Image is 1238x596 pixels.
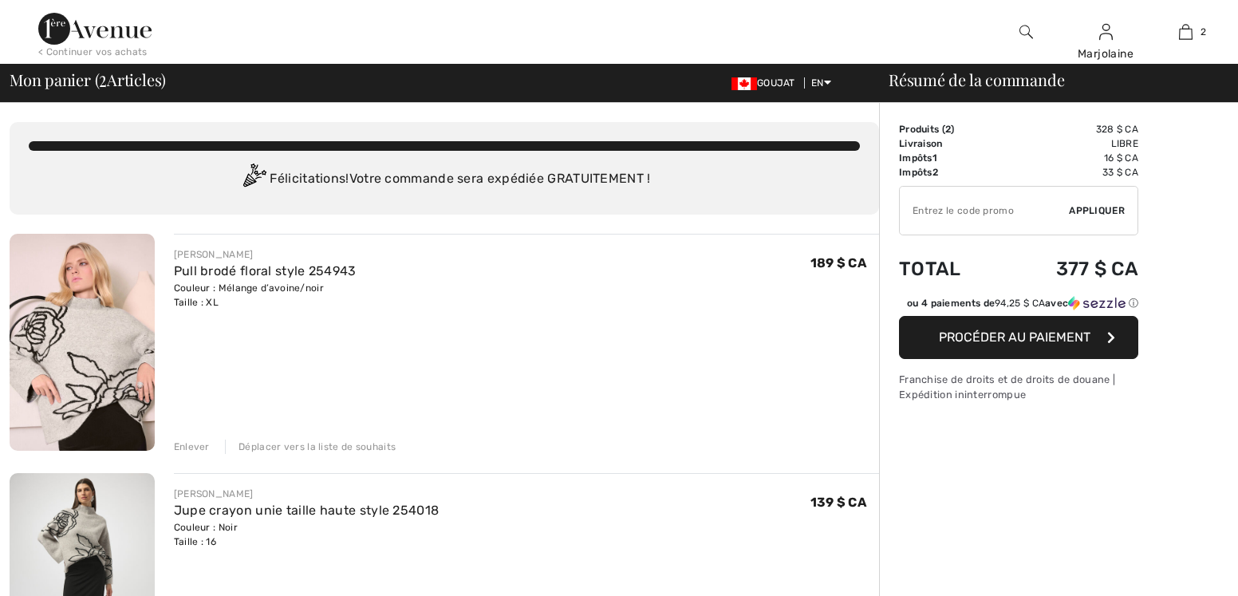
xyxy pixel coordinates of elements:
[174,263,357,278] a: Pull brodé floral style 254943
[174,247,357,262] div: [PERSON_NAME]
[174,487,440,501] div: [PERSON_NAME]
[1179,22,1193,41] img: Mon sac
[174,522,238,547] font: Couleur : Noir Taille : 16
[174,503,440,518] a: Jupe crayon unie taille haute style 254018
[899,372,1138,402] div: Franchise de droits et de droits de douane | Expédition ininterrompue
[1201,25,1206,39] span: 2
[899,242,1002,296] td: Total
[811,77,824,89] font: EN
[174,440,210,454] div: Enlever
[810,255,866,270] span: 189 $ CA
[899,122,1002,136] td: )
[731,77,802,89] span: GOUJAT
[10,69,99,90] font: Mon panier (
[900,187,1069,235] input: Promo code
[869,72,1228,88] div: Résumé de la commande
[1019,22,1033,41] img: Rechercher sur le site Web
[270,171,650,186] font: Félicitations! Votre commande sera expédiée GRATUITEMENT !
[1002,165,1139,180] td: 33 $ CA
[899,165,1002,180] td: Impôts2
[1068,296,1126,310] img: Sezzle
[99,68,107,89] span: 2
[1069,203,1125,218] span: Appliquer
[899,296,1138,316] div: ou 4 paiements de94,25 $ CAavecSezzle Click to learn more about Sezzle
[899,151,1002,165] td: Impôts1
[995,298,1045,309] span: 94,25 $ CA
[38,45,148,59] div: < Continuer vos achats
[238,164,270,195] img: Congratulation2.svg
[225,440,396,454] div: Déplacer vers la liste de souhaits
[1002,136,1139,151] td: Libre
[1002,151,1139,165] td: 16 $ CA
[945,124,951,135] span: 2
[731,77,757,90] img: Dollar canadien
[1146,22,1224,41] a: 2
[810,495,866,510] span: 139 $ CA
[1002,122,1139,136] td: 328 $ CA
[174,282,324,308] font: Couleur : Mélange d’avoine/noir Taille : XL
[10,234,155,451] img: Pull brodé floral style 254943
[939,330,1090,345] span: Procéder au paiement
[1099,24,1113,39] a: Sign In
[899,124,951,135] font: Produits (
[899,316,1138,359] button: Procéder au paiement
[1002,242,1139,296] td: 377 $ CA
[38,13,152,45] img: 1ère Avenue
[1099,22,1113,41] img: Mes infos
[899,136,1002,151] td: Livraison
[907,298,1068,309] font: ou 4 paiements de avec
[107,69,166,90] font: Articles)
[1066,45,1145,62] div: Marjolaine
